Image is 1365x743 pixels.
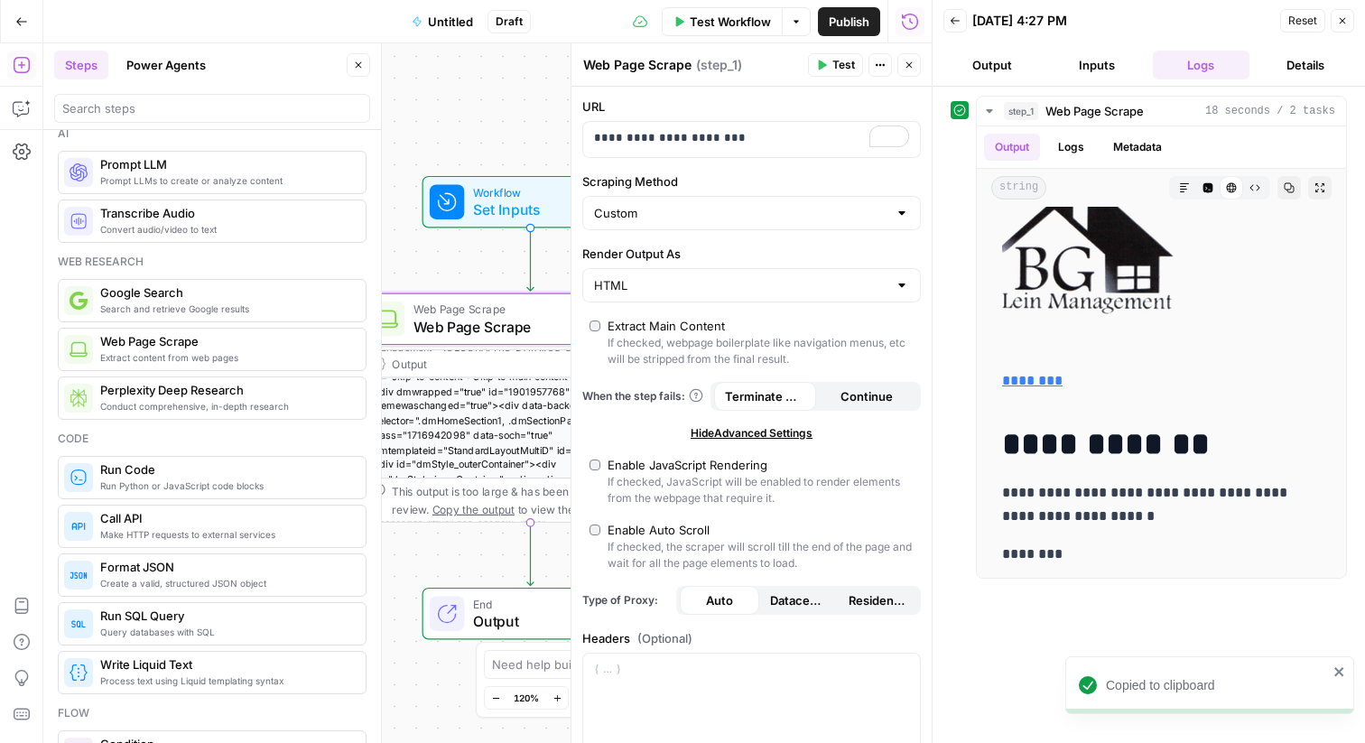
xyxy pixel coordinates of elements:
[363,176,699,228] div: WorkflowSet InputsInputs
[590,320,600,331] input: Extract Main ContentIf checked, webpage boilerplate like navigation menus, etc will be stripped f...
[100,222,351,237] span: Convert audio/video to text
[818,7,880,36] button: Publish
[608,539,914,571] div: If checked, the scraper will scroll till the end of the page and wait for all the page elements t...
[100,576,351,590] span: Create a valid, structured JSON object
[1153,51,1250,79] button: Logs
[392,483,689,517] div: This output is too large & has been abbreviated for review. to view the full content.
[116,51,217,79] button: Power Agents
[100,350,351,365] span: Extract content from web pages
[58,705,367,721] div: Flow
[58,254,367,270] div: Web research
[637,629,692,647] span: (Optional)
[100,283,351,302] span: Google Search
[770,591,828,609] span: Datacenter
[473,183,580,200] span: Workflow
[527,228,534,292] g: Edge from start to step_1
[100,558,351,576] span: Format JSON
[977,126,1346,578] div: 18 seconds / 2 tasks
[662,7,782,36] button: Test Workflow
[100,173,351,188] span: Prompt LLMs to create or analyze content
[725,387,805,405] span: Terminate Workflow
[1102,134,1173,161] button: Metadata
[691,425,812,441] span: Hide Advanced Settings
[594,276,887,294] input: HTML
[100,607,351,625] span: Run SQL Query
[364,311,698,603] div: <h1>Home | [PERSON_NAME] Management - [GEOGRAPHIC_DATA][US_STATE]</h1><div><title><p>Home | [PERS...
[1280,9,1325,33] button: Reset
[100,509,351,527] span: Call API
[413,301,641,318] span: Web Page Scrape
[582,629,921,647] label: Headers
[432,502,514,515] span: Copy the output
[100,155,351,173] span: Prompt LLM
[54,51,108,79] button: Steps
[392,355,639,372] div: Output
[100,655,351,673] span: Write Liquid Text
[428,13,473,31] span: Untitled
[943,51,1041,79] button: Output
[100,527,351,542] span: Make HTTP requests to external services
[58,431,367,447] div: Code
[1106,676,1328,694] div: Copied to clipboard
[608,335,914,367] div: If checked, webpage boilerplate like navigation menus, etc will be stripped from the final result.
[608,474,914,506] div: If checked, JavaScript will be enabled to render elements from the webpage that require it.
[514,691,539,705] span: 120%
[100,625,351,639] span: Query databases with SQL
[583,56,692,74] textarea: Web Page Scrape
[590,460,600,470] input: Enable JavaScript RenderingIf checked, JavaScript will be enabled to render elements from the web...
[582,592,669,608] span: Type of Proxy:
[401,7,484,36] button: Untitled
[759,586,839,615] button: Datacenter
[608,521,710,539] div: Enable Auto Scroll
[100,673,351,688] span: Process text using Liquid templating syntax
[1047,134,1095,161] button: Logs
[808,53,863,77] button: Test
[363,293,699,523] div: Web Page ScrapeWeb Page ScrapeStep 1Output<h1>Home | [PERSON_NAME] Management - [GEOGRAPHIC_DATA]...
[984,134,1040,161] button: Output
[816,382,918,411] button: Continue
[527,523,534,586] g: Edge from step_1 to end
[583,122,920,157] div: To enrich screen reader interactions, please activate Accessibility in Grammarly extension settings
[977,97,1346,125] button: 18 seconds / 2 tasks
[706,591,733,609] span: Auto
[849,591,906,609] span: Residential
[473,199,580,220] span: Set Inputs
[594,204,887,222] input: Custom
[696,56,742,74] span: ( step_1 )
[690,13,771,31] span: Test Workflow
[608,317,725,335] div: Extract Main Content
[1205,103,1335,119] span: 18 seconds / 2 tasks
[363,588,699,640] div: EndOutput
[58,125,367,142] div: Ai
[582,245,921,263] label: Render Output As
[1288,13,1317,29] span: Reset
[832,57,855,73] span: Test
[100,460,351,478] span: Run Code
[473,610,620,632] span: Output
[100,302,351,316] span: Search and retrieve Google results
[582,98,921,116] label: URL
[496,14,523,30] span: Draft
[100,204,351,222] span: Transcribe Audio
[829,13,869,31] span: Publish
[100,399,351,413] span: Conduct comprehensive, in-depth research
[1333,664,1346,679] button: close
[582,388,703,404] a: When the step fails:
[100,478,351,493] span: Run Python or JavaScript code blocks
[590,525,600,535] input: Enable Auto ScrollIf checked, the scraper will scroll till the end of the page and wait for all t...
[413,316,641,338] span: Web Page Scrape
[100,381,351,399] span: Perplexity Deep Research
[62,99,362,117] input: Search steps
[1048,51,1146,79] button: Inputs
[1004,102,1038,120] span: step_1
[1257,51,1354,79] button: Details
[100,332,351,350] span: Web Page Scrape
[582,172,921,190] label: Scraping Method
[473,595,620,612] span: End
[1045,102,1144,120] span: Web Page Scrape
[840,387,893,405] span: Continue
[991,176,1046,200] span: string
[608,456,767,474] div: Enable JavaScript Rendering
[838,586,917,615] button: Residential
